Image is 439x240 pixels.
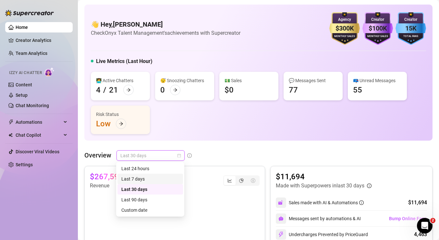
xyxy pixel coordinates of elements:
[121,186,179,193] div: Last 30 days
[16,149,59,154] a: Discover Viral Videos
[16,51,47,56] a: Team Analytics
[121,196,179,203] div: Last 90 days
[225,85,234,95] div: $0
[353,85,362,95] div: 55
[90,182,139,190] article: Revenue
[5,10,54,16] img: logo-BBDzfeDw.svg
[16,35,67,45] a: Creator Analytics
[119,121,123,126] span: arrow-right
[16,130,62,140] span: Chat Copilot
[329,23,360,33] div: $300K
[121,175,179,183] div: Last 7 days
[396,23,426,33] div: 15K
[362,17,393,23] div: Creator
[408,199,427,207] div: $11,694
[16,25,28,30] a: Home
[362,34,393,39] div: Monthly Sales
[329,17,360,23] div: Agency
[359,200,364,205] span: info-circle
[117,184,183,195] div: Last 30 days
[278,216,284,221] img: svg%3e
[120,151,181,160] span: Last 30 days
[187,153,192,158] span: info-circle
[430,218,435,223] span: 2
[8,120,14,125] span: thunderbolt
[414,231,427,238] div: 4,463
[329,12,360,45] img: gold-badge-CigiZidd.svg
[417,218,433,234] iframe: Intercom live chat
[8,133,13,137] img: Chat Copilot
[278,232,284,237] img: svg%3e
[389,213,427,224] button: Bump Online Fans
[289,85,298,95] div: 77
[276,171,372,182] article: $11,694
[396,17,426,23] div: Creator
[96,57,152,65] h5: Live Metrics (Last Hour)
[177,154,181,158] span: calendar
[396,34,426,39] div: Total Fans
[362,12,393,45] img: purple-badge-B9DA21FR.svg
[16,162,33,167] a: Settings
[91,20,240,29] h4: 👋 Hey, [PERSON_NAME]
[396,12,426,45] img: blue-badge-DgoSNQY1.svg
[289,199,364,206] div: Sales made with AI & Automations
[84,150,111,160] article: Overview
[160,85,165,95] div: 0
[16,117,62,127] span: Automations
[121,207,179,214] div: Custom date
[223,175,260,186] div: segmented control
[353,77,402,84] div: 📪 Unread Messages
[44,67,55,77] img: AI Chatter
[121,165,179,172] div: Last 24 hours
[367,183,372,188] span: info-circle
[16,82,32,87] a: Content
[96,77,145,84] div: 👩‍💻 Active Chatters
[329,34,360,39] div: Monthly Sales
[117,195,183,205] div: Last 90 days
[276,229,368,240] div: Undercharges Prevented by PriceGuard
[251,178,255,183] span: dollar-circle
[227,178,232,183] span: line-chart
[362,23,393,33] div: $100K
[289,77,337,84] div: 💬 Messages Sent
[91,29,240,37] article: Check Onyx Talent Management's achievements with Supercreator
[225,77,273,84] div: 💵 Sales
[96,111,145,118] div: Risk Status
[276,213,361,224] div: Messages sent by automations & AI
[16,103,49,108] a: Chat Monitoring
[9,70,42,76] span: Izzy AI Chatter
[117,163,183,174] div: Last 24 hours
[109,85,118,95] div: 21
[90,171,123,182] article: $267,599
[117,174,183,184] div: Last 7 days
[278,200,284,206] img: svg%3e
[173,88,177,92] span: arrow-right
[389,216,427,221] span: Bump Online Fans
[276,182,364,190] article: Made with Superpowers in last 30 days
[126,88,131,92] span: arrow-right
[96,85,101,95] div: 4
[239,178,244,183] span: pie-chart
[16,93,28,98] a: Setup
[117,205,183,215] div: Custom date
[160,77,209,84] div: 😴 Snoozing Chatters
